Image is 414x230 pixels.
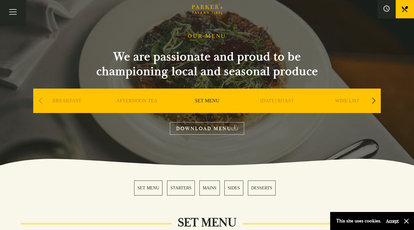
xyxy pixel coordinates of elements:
[244,89,311,131] div: 4 / 9
[167,181,195,195] a: 2 / 5
[386,218,399,224] button: Accept
[199,181,220,195] a: 3 / 5
[172,215,243,230] h2: Set Menu
[195,98,219,122] a: SET MENU
[248,181,276,195] a: 5 / 5
[369,94,378,108] div: Next slide
[116,98,158,122] a: AFTERNOON TEA
[52,98,81,122] a: BREAKFAST
[134,181,162,195] a: 1 / 5
[85,49,329,79] h2: We are passionate and proud to be championing local and seasonal produce
[260,98,294,122] a: [DATE] ROAST
[336,217,381,225] p: This site uses cookies.
[33,89,100,131] div: 1 / 9
[335,98,359,122] a: WINE LIST
[36,94,45,108] div: Previous slide
[170,122,244,135] a: DOWNLOAD MENU
[188,33,226,40] h1: OUR MENU
[103,89,170,131] div: 2 / 9
[314,89,381,131] div: 5 / 9
[224,181,243,195] a: 4 / 5
[403,218,409,224] button: Close and accept
[173,89,241,131] div: 3 / 9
